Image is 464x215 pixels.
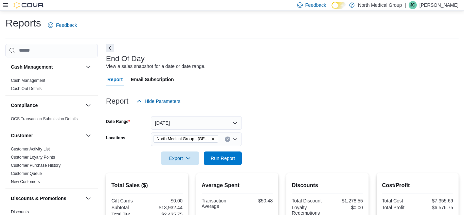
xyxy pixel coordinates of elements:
button: Cash Management [11,64,83,70]
label: Date Range [106,119,130,124]
div: Transaction Average [202,198,236,209]
div: Gift Cards [111,198,146,203]
span: Report [107,73,123,86]
div: Subtotal [111,205,146,210]
span: Customer Activity List [11,146,50,152]
p: | [405,1,406,9]
a: New Customers [11,179,40,184]
span: Export [165,151,195,165]
h3: Customer [11,132,33,139]
div: $6,576.75 [419,205,453,210]
a: Customer Purchase History [11,163,61,168]
h3: Compliance [11,102,38,109]
div: Customer [5,145,98,189]
div: John Clark [409,1,417,9]
button: [DATE] [151,116,242,130]
h3: End Of Day [106,55,145,63]
a: Discounts [11,210,29,214]
button: Discounts & Promotions [11,195,83,202]
label: Locations [106,135,125,141]
div: Total Discount [292,198,326,203]
button: Hide Parameters [134,94,183,108]
button: Export [161,151,199,165]
div: $0.00 [329,205,363,210]
h2: Cost/Profit [382,181,453,190]
a: Cash Management [11,78,45,83]
div: Total Profit [382,205,416,210]
div: $0.00 [148,198,183,203]
span: Customer Loyalty Points [11,155,55,160]
span: North Medical Group - Pevely [154,135,218,143]
button: Compliance [11,102,83,109]
a: Cash Out Details [11,86,42,91]
span: Run Report [211,155,235,162]
div: View a sales snapshot for a date or date range. [106,63,206,70]
button: Compliance [84,101,92,109]
div: $7,355.69 [419,198,453,203]
p: North Medical Group [358,1,402,9]
span: Email Subscription [131,73,174,86]
h1: Reports [5,16,41,30]
button: Customer [84,131,92,140]
a: Feedback [45,18,79,32]
button: Customer [11,132,83,139]
span: North Medical Group - [GEOGRAPHIC_DATA] [157,136,210,142]
p: [PERSON_NAME] [420,1,459,9]
div: Cash Management [5,76,98,95]
button: Open list of options [232,137,238,142]
h3: Cash Management [11,64,53,70]
input: Dark Mode [332,2,346,9]
h2: Total Sales ($) [111,181,183,190]
span: Feedback [56,22,77,29]
a: Customer Activity List [11,147,50,151]
h3: Report [106,97,128,105]
div: $50.48 [238,198,273,203]
span: Feedback [305,2,326,8]
a: Customer Loyalty Points [11,155,55,160]
div: $13,932.44 [148,205,183,210]
button: Clear input [225,137,230,142]
a: OCS Transaction Submission Details [11,117,78,121]
div: Compliance [5,115,98,126]
button: Cash Management [84,63,92,71]
button: Remove North Medical Group - Pevely from selection in this group [211,137,215,141]
button: Next [106,44,114,52]
span: Hide Parameters [145,98,180,105]
img: Cova [14,2,44,8]
div: Total Cost [382,198,416,203]
span: JC [410,1,415,9]
button: Discounts & Promotions [84,194,92,202]
h2: Average Spent [202,181,273,190]
h2: Discounts [292,181,363,190]
div: -$1,278.55 [329,198,363,203]
a: Customer Queue [11,171,42,176]
button: Run Report [204,151,242,165]
h3: Discounts & Promotions [11,195,66,202]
